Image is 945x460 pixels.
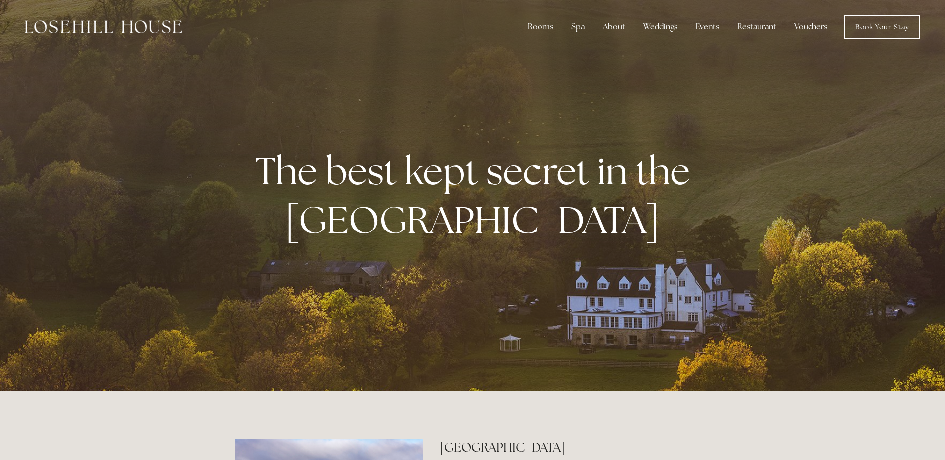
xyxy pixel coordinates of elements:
[786,17,835,37] a: Vouchers
[255,146,698,244] strong: The best kept secret in the [GEOGRAPHIC_DATA]
[729,17,784,37] div: Restaurant
[563,17,593,37] div: Spa
[520,17,561,37] div: Rooms
[635,17,685,37] div: Weddings
[440,439,710,456] h2: [GEOGRAPHIC_DATA]
[595,17,633,37] div: About
[844,15,920,39] a: Book Your Stay
[25,20,182,33] img: Losehill House
[687,17,727,37] div: Events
